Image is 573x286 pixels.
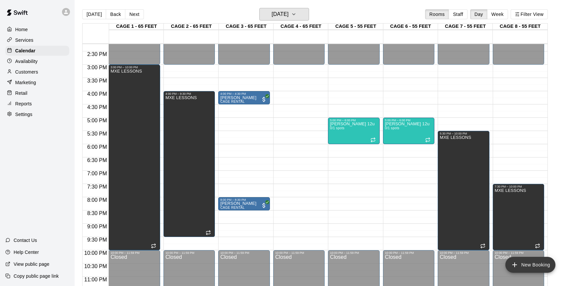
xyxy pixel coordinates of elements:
[218,197,270,210] div: 8:00 PM – 8:30 PM: Gregory Regensburg
[383,118,434,144] div: 5:00 PM – 6:00 PM: Mayhem Ostrofsky 12u
[440,251,487,255] div: 10:00 PM – 11:59 PM
[438,131,489,250] div: 5:30 PM – 10:00 PM: MXE LESSONS
[86,197,109,203] span: 8:00 PM
[330,251,377,255] div: 10:00 PM – 11:59 PM
[86,224,109,229] span: 9:00 PM
[328,118,379,144] div: 5:00 PM – 6:00 PM: Mayhem Ostrofsky 12u
[15,90,28,96] p: Retail
[275,251,323,255] div: 10:00 PM – 11:59 PM
[86,237,109,243] span: 9:30 PM
[151,243,156,249] span: Recurring event
[125,9,144,19] button: Next
[86,118,109,123] span: 5:00 PM
[440,132,487,135] div: 5:30 PM – 10:00 PM
[15,47,35,54] p: Calendar
[220,92,268,95] div: 4:00 PM – 4:30 PM
[505,257,555,273] button: add
[480,243,485,249] span: Recurring event
[86,65,109,70] span: 3:00 PM
[14,237,37,244] p: Contact Us
[220,206,245,209] span: CAGE RENTAL
[86,131,109,137] span: 5:30 PM
[165,92,213,95] div: 4:00 PM – 9:30 PM
[15,79,36,86] p: Marketing
[449,9,468,19] button: Staff
[106,9,125,19] button: Back
[15,69,38,75] p: Customers
[14,249,39,256] p: Help Center
[425,137,430,143] span: Recurring event
[261,96,267,103] span: All customers have paid
[86,144,109,150] span: 6:00 PM
[383,24,438,30] div: CAGE 6 - 55 FEET
[110,251,158,255] div: 10:00 PM – 11:59 PM
[15,58,38,65] p: Availability
[272,10,288,19] h6: [DATE]
[511,9,548,19] button: Filter View
[5,35,69,45] a: Services
[495,185,542,188] div: 7:30 PM – 10:00 PM
[14,261,49,267] p: View public page
[206,230,211,235] span: Recurring event
[470,9,487,19] button: Day
[219,24,274,30] div: CAGE 3 - 65 FEET
[425,9,449,19] button: Rooms
[370,137,376,143] span: Recurring event
[487,9,508,19] button: Week
[164,24,219,30] div: CAGE 2 - 65 FEET
[5,99,69,109] a: Reports
[165,251,213,255] div: 10:00 PM – 11:59 PM
[5,78,69,87] a: Marketing
[220,100,245,103] span: CAGE RENTAL
[5,67,69,77] a: Customers
[385,251,432,255] div: 10:00 PM – 11:59 PM
[83,250,108,256] span: 10:00 PM
[86,104,109,110] span: 4:30 PM
[330,126,345,130] span: 0/1 spots filled
[438,24,493,30] div: CAGE 7 - 55 FEET
[83,263,108,269] span: 10:30 PM
[86,78,109,84] span: 3:30 PM
[86,171,109,176] span: 7:00 PM
[259,8,309,21] button: [DATE]
[5,88,69,98] a: Retail
[86,184,109,190] span: 7:30 PM
[535,243,540,249] span: Recurring event
[15,100,32,107] p: Reports
[86,210,109,216] span: 8:30 PM
[328,24,383,30] div: CAGE 5 - 55 FEET
[15,26,28,33] p: Home
[220,251,268,255] div: 10:00 PM – 11:59 PM
[220,198,268,201] div: 8:00 PM – 8:30 PM
[261,202,267,209] span: All customers have paid
[86,91,109,97] span: 4:00 PM
[15,111,32,118] p: Settings
[5,46,69,56] a: Calendar
[495,251,542,255] div: 10:00 PM – 11:59 PM
[15,37,33,43] p: Services
[330,119,377,122] div: 5:00 PM – 6:00 PM
[86,51,109,57] span: 2:30 PM
[385,126,400,130] span: 0/1 spots filled
[493,24,547,30] div: CAGE 8 - 55 FEET
[385,119,432,122] div: 5:00 PM – 6:00 PM
[5,56,69,66] a: Availability
[218,91,270,104] div: 4:00 PM – 4:30 PM: Nick Vigorito
[14,273,59,279] p: Copy public page link
[5,25,69,34] a: Home
[109,24,164,30] div: CAGE 1 - 65 FEET
[86,157,109,163] span: 6:30 PM
[163,91,215,237] div: 4:00 PM – 9:30 PM: MXE LESSONS
[108,65,160,250] div: 3:00 PM – 10:00 PM: MXE LESSONS
[493,184,544,250] div: 7:30 PM – 10:00 PM: MXE LESSONS
[5,109,69,119] a: Settings
[83,277,108,282] span: 11:00 PM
